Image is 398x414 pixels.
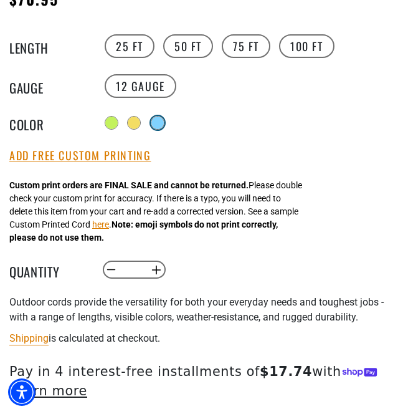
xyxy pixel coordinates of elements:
[9,262,72,278] label: Quantity
[9,179,302,244] div: Please double check your custom print for accuracy. If there is a typo, you will need to delete t...
[9,332,49,344] a: Shipping
[163,34,213,58] label: 50 FT
[9,38,72,54] legend: Length
[222,34,270,58] label: 75 FT
[8,378,36,406] div: Accessibility Menu
[279,34,334,58] label: 100 FT
[92,218,109,231] button: here
[9,149,151,163] button: Add Free Custom Printing
[9,330,389,347] div: is calculated at checkout.
[9,115,72,131] legend: Color
[105,34,154,58] label: 25 FT
[9,78,72,94] legend: Gauge
[105,74,176,98] label: 12 Gauge
[9,296,384,323] span: Outdoor cords provide the versatility for both your everyday needs and toughest jobs - with a ran...
[9,180,249,190] strong: Custom print orders are FINAL SALE and cannot be returned.
[9,219,278,243] strong: Note: emoji symbols do not print correctly, please do not use them.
